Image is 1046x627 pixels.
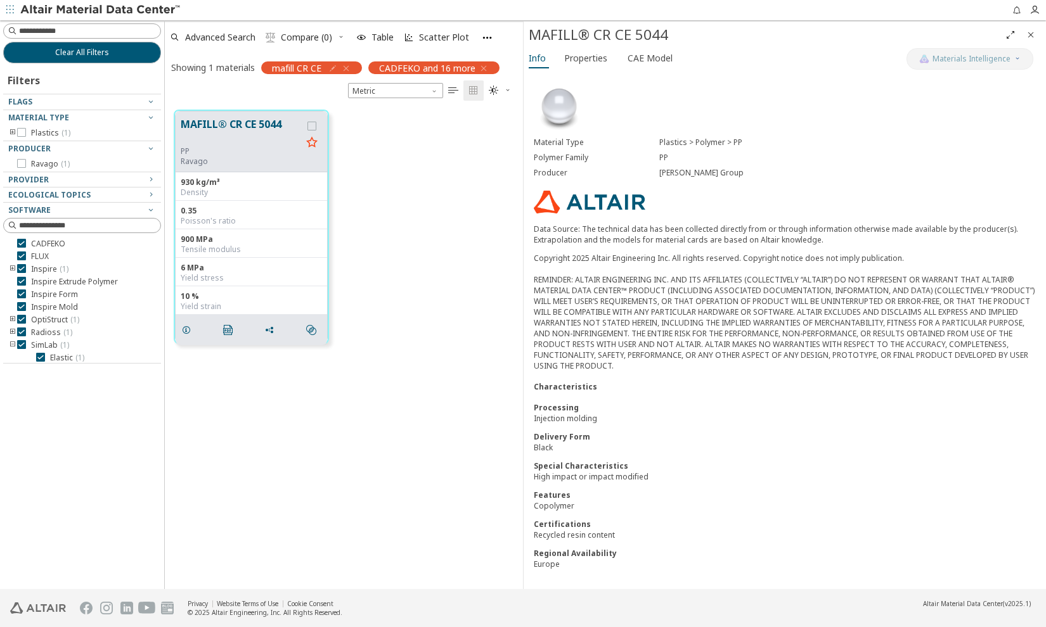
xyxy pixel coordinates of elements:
span: Properties [564,48,607,68]
span: Software [8,205,51,215]
span: Elastic [50,353,84,363]
span: ( 1 ) [70,314,79,325]
span: Scatter Plot [419,33,469,42]
div: 900 MPa [181,234,322,244]
div: Polymer Family [534,153,659,163]
div: (v2025.1) [923,599,1031,608]
span: Ravago [31,159,70,169]
span: Inspire [31,264,68,274]
div: 930 kg/m³ [181,177,322,187]
i: toogle group [8,327,17,338]
button: Close [1021,25,1041,45]
span: ( 1 ) [75,352,84,363]
div: Material Type [534,137,659,148]
i: toogle group [8,264,17,274]
div: Special Characteristics [534,460,1036,471]
div: Processing [534,402,1036,413]
div: grid [165,101,523,589]
div: 10 % [181,291,322,301]
div: Poisson's ratio [181,216,322,226]
span: Flags [8,96,32,107]
span: Advanced Search [185,33,255,42]
i:  [223,325,233,335]
div: Showing 1 materials [171,61,255,73]
i:  [266,32,276,42]
i:  [306,325,316,335]
span: Radioss [31,327,72,338]
div: Copyright 2025 Altair Engineering Inc. All rights reserved. Copyright notice does not imply publi... [534,253,1036,371]
span: ( 1 ) [63,327,72,338]
span: Inspire Extrude Polymer [31,277,118,287]
div: Certifications [534,519,1036,529]
button: Software [3,203,161,218]
span: Table [371,33,394,42]
img: Logo - Provider [534,191,645,213]
div: [PERSON_NAME] Group [659,168,1036,178]
div: Plastics > Polymer > PP [659,137,1036,148]
div: Delivery Form [534,431,1036,442]
div: Density [181,187,322,198]
i:  [489,85,499,96]
div: Yield stress [181,273,322,283]
a: Website Terms of Use [217,599,278,608]
div: Regional Availability [534,548,1036,559]
button: Details [176,317,202,343]
button: PDF Download [217,317,244,343]
span: Inspire Form [31,289,78,300]
span: Material Type [8,112,69,123]
div: Characteristics [534,381,1036,392]
div: Features [534,490,1036,500]
div: High impact or impact modified [534,471,1036,482]
div: PP [659,153,1036,163]
div: © 2025 Altair Engineering, Inc. All Rights Reserved. [188,608,342,617]
button: Similar search [300,317,327,343]
div: Copolymer [534,500,1036,511]
div: Yield strain [181,301,322,312]
button: MAFILL® CR CE 5044 [181,117,302,146]
span: Ecological Topics [8,189,91,200]
button: Material Type [3,110,161,125]
span: CADFEKO and 16 more [379,62,475,73]
span: Provider [8,174,49,185]
i: toogle group [8,340,17,350]
button: Ecological Topics [3,187,161,203]
div: Europe [534,559,1036,569]
a: Cookie Consent [287,599,333,608]
div: Filters [3,63,46,94]
img: Material Type Image [534,82,584,132]
span: Altair Material Data Center [923,599,1003,608]
button: Provider [3,172,161,187]
i: toogle group [8,128,17,138]
button: Table View [443,80,463,101]
span: ( 1 ) [61,127,70,138]
span: Inspire Mold [31,302,78,312]
a: Privacy [188,599,208,608]
button: Clear All Filters [3,42,161,63]
div: MAFILL® CR CE 5044 [529,25,1000,45]
img: Altair Material Data Center [20,4,182,16]
img: AI Copilot [919,54,929,64]
div: 6 MPa [181,263,322,273]
span: ( 1 ) [60,339,69,350]
button: Flags [3,94,161,110]
button: Theme [484,80,517,101]
span: Materials Intelligence [933,54,1010,64]
span: OptiStruct [31,315,79,325]
div: Producer [534,168,659,178]
div: Recycled resin content [534,529,1036,540]
div: 0.35 [181,206,322,216]
span: Producer [8,143,51,154]
button: Tile View [463,80,484,101]
div: Unit System [348,83,443,98]
i: toogle group [8,315,17,325]
span: mafill CR CE [272,62,321,73]
button: AI CopilotMaterials Intelligence [907,48,1033,70]
span: CADFEKO [31,239,65,249]
p: Data Source: The technical data has been collected directly from or through information otherwise... [534,224,1036,245]
div: Injection molding [534,413,1036,424]
span: Compare (0) [281,33,332,42]
span: Plastics [31,128,70,138]
div: Tensile modulus [181,244,322,255]
button: Full Screen [1000,25,1021,45]
img: Altair Engineering [10,602,66,614]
